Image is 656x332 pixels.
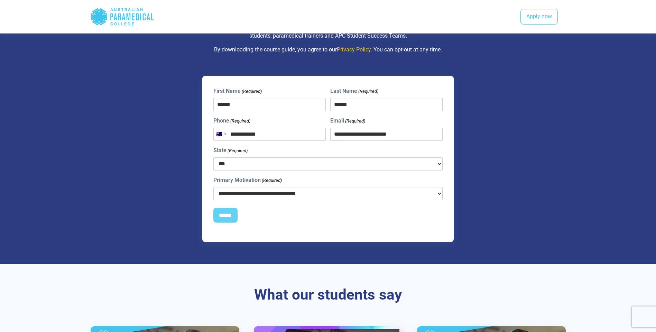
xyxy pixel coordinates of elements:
label: Email [330,117,365,125]
span: (Required) [241,88,262,95]
label: State [213,146,248,155]
span: (Required) [358,88,379,95]
a: Apply now [520,9,558,25]
p: By downloading the course guide, you agree to our . You can opt-out at any time. [126,46,530,54]
span: (Required) [345,118,366,125]
label: Phone [213,117,250,125]
span: (Required) [261,177,282,184]
label: Primary Motivation [213,176,282,184]
h3: What our students say [126,286,530,304]
span: (Required) [227,147,248,154]
label: First Name [213,87,262,95]
a: Privacy Policy [337,46,371,53]
div: Australian Paramedical College [90,6,154,28]
button: Selected country [214,128,228,140]
span: (Required) [230,118,250,125]
label: Last Name [330,87,378,95]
